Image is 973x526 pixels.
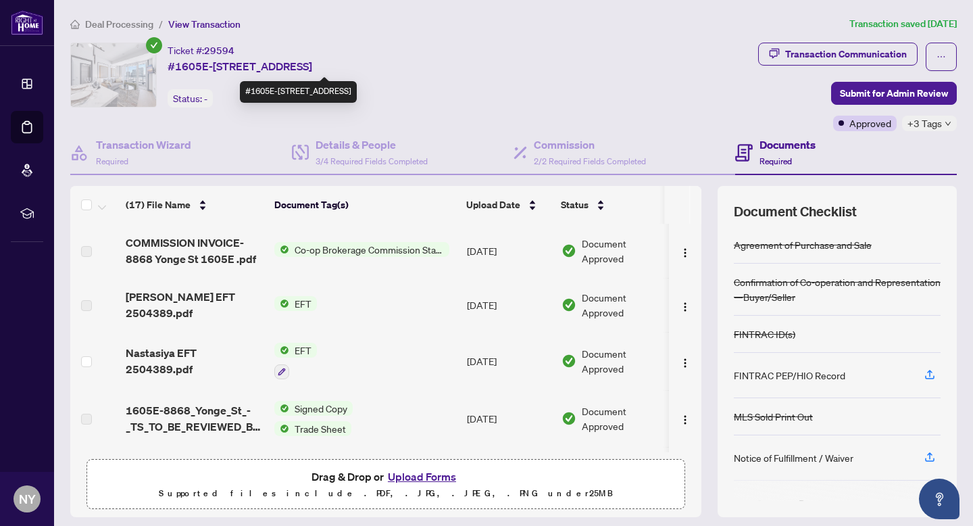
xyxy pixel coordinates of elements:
[674,294,696,316] button: Logo
[316,156,428,166] span: 3/4 Required Fields Completed
[85,18,153,30] span: Deal Processing
[919,479,959,519] button: Open asap
[289,296,317,311] span: EFT
[840,82,948,104] span: Submit for Admin Review
[289,242,449,257] span: Co-op Brokerage Commission Statement
[831,82,957,105] button: Submit for Admin Review
[680,414,691,425] img: Logo
[734,274,941,304] div: Confirmation of Co-operation and Representation—Buyer/Seller
[274,242,449,257] button: Status IconCo-op Brokerage Commission Statement
[274,401,289,416] img: Status Icon
[126,235,264,267] span: COMMISSION INVOICE-8868 Yonge St 1605E .pdf
[785,43,907,65] div: Transaction Communication
[95,485,676,502] p: Supported files include .PDF, .JPG, .JPEG, .PNG under 25 MB
[562,243,576,258] img: Document Status
[759,137,816,153] h4: Documents
[674,350,696,372] button: Logo
[555,186,670,224] th: Status
[87,460,684,510] span: Drag & Drop orUpload FormsSupported files include .PDF, .JPG, .JPEG, .PNG under25MB
[582,290,666,320] span: Document Approved
[274,421,289,436] img: Status Icon
[274,343,289,358] img: Status Icon
[582,346,666,376] span: Document Approved
[562,411,576,426] img: Document Status
[159,16,163,32] li: /
[734,409,813,424] div: MLS Sold Print Out
[461,447,556,505] td: [DATE]
[562,354,576,368] img: Document Status
[126,345,264,377] span: Nastasiya EFT 2504389.pdf
[168,18,241,30] span: View Transaction
[274,242,289,257] img: Status Icon
[734,368,845,383] div: FINTRAC PEP/HIO Record
[582,236,666,266] span: Document Approved
[562,297,576,312] img: Document Status
[674,240,696,262] button: Logo
[274,296,317,311] button: Status IconEFT
[126,197,191,212] span: (17) File Name
[316,137,428,153] h4: Details & People
[168,89,213,107] div: Status:
[561,197,589,212] span: Status
[734,202,857,221] span: Document Checklist
[274,296,289,311] img: Status Icon
[461,332,556,390] td: [DATE]
[311,468,460,485] span: Drag & Drop or
[461,186,555,224] th: Upload Date
[274,401,357,436] button: Status IconSigned CopyStatus IconTrade Sheet
[71,43,156,107] img: IMG-N11998513_1.jpg
[937,52,946,62] span: ellipsis
[849,116,891,130] span: Approved
[19,489,36,508] span: NY
[945,120,951,127] span: down
[289,421,351,436] span: Trade Sheet
[734,237,872,252] div: Agreement of Purchase and Sale
[120,186,269,224] th: (17) File Name
[11,10,43,35] img: logo
[759,156,792,166] span: Required
[466,197,520,212] span: Upload Date
[168,58,312,74] span: #1605E-[STREET_ADDRESS]
[461,278,556,332] td: [DATE]
[734,450,853,465] div: Notice of Fulfillment / Waiver
[96,156,128,166] span: Required
[461,390,556,447] td: [DATE]
[534,137,646,153] h4: Commission
[384,468,460,485] button: Upload Forms
[680,247,691,258] img: Logo
[734,327,795,341] div: FINTRAC ID(s)
[680,302,691,312] img: Logo
[168,43,234,58] div: Ticket #:
[582,404,666,433] span: Document Approved
[674,408,696,429] button: Logo
[240,81,357,103] div: #1605E-[STREET_ADDRESS]
[204,93,207,105] span: -
[269,186,461,224] th: Document Tag(s)
[758,43,918,66] button: Transaction Communication
[680,358,691,368] img: Logo
[126,289,264,321] span: [PERSON_NAME] EFT 2504389.pdf
[289,343,317,358] span: EFT
[289,401,353,416] span: Signed Copy
[461,224,556,278] td: [DATE]
[274,343,317,379] button: Status IconEFT
[907,116,942,131] span: +3 Tags
[126,402,264,435] span: 1605E-8868_Yonge_St_-_TS_TO_BE_REVIEWED_BY_ANTHONY.pdf
[146,37,162,53] span: check-circle
[534,156,646,166] span: 2/2 Required Fields Completed
[70,20,80,29] span: home
[849,16,957,32] article: Transaction saved [DATE]
[96,137,191,153] h4: Transaction Wizard
[204,45,234,57] span: 29594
